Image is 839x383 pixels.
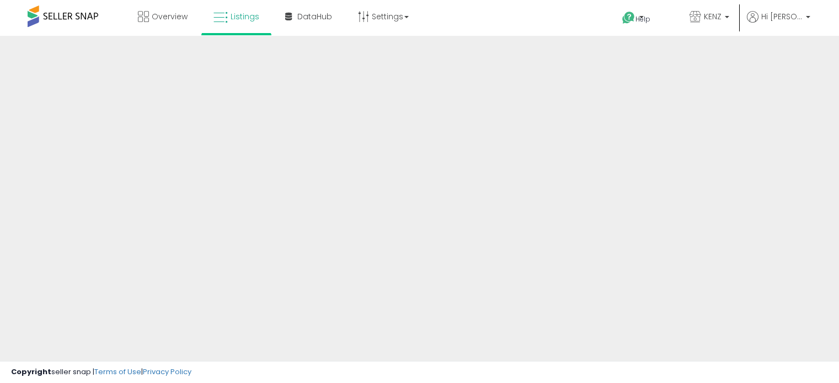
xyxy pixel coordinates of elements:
span: Overview [152,11,188,22]
span: Listings [231,11,259,22]
a: Hi [PERSON_NAME] [747,11,810,36]
a: Privacy Policy [143,366,191,377]
a: Help [613,3,672,36]
strong: Copyright [11,366,51,377]
span: Help [635,14,650,24]
span: KENZ [704,11,722,22]
div: seller snap | | [11,367,191,377]
span: Hi [PERSON_NAME] [761,11,803,22]
a: Terms of Use [94,366,141,377]
span: DataHub [297,11,332,22]
i: Get Help [622,11,635,25]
